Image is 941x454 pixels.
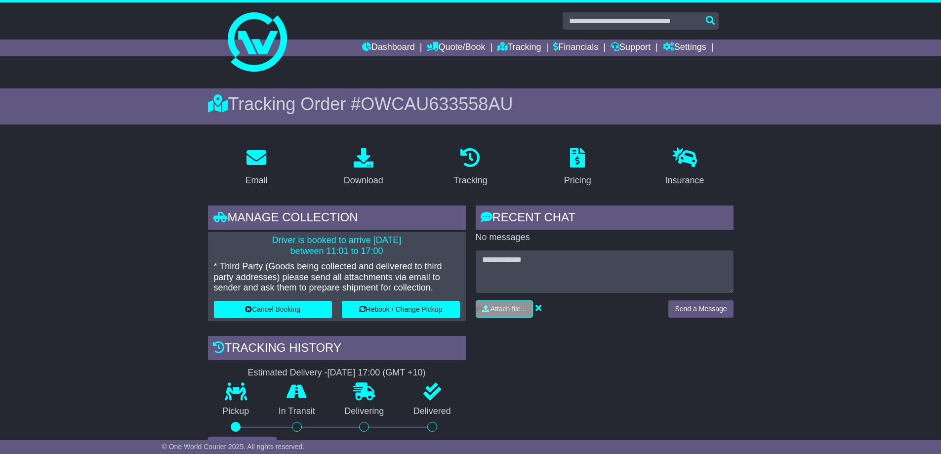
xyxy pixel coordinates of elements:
[245,174,267,187] div: Email
[553,40,598,56] a: Financials
[447,144,493,191] a: Tracking
[337,144,390,191] a: Download
[327,368,426,378] div: [DATE] 17:00 (GMT +10)
[208,93,734,115] div: Tracking Order #
[208,368,466,378] div: Estimated Delivery -
[665,174,704,187] div: Insurance
[239,144,274,191] a: Email
[611,40,651,56] a: Support
[208,406,264,417] p: Pickup
[663,40,706,56] a: Settings
[399,406,466,417] p: Delivered
[476,232,734,243] p: No messages
[330,406,399,417] p: Delivering
[208,336,466,363] div: Tracking history
[162,443,305,451] span: © One World Courier 2025. All rights reserved.
[208,206,466,232] div: Manage collection
[208,437,277,454] button: View Full Tracking
[214,261,460,293] p: * Third Party (Goods being collected and delivered to third party addresses) please send all atta...
[264,406,330,417] p: In Transit
[564,174,591,187] div: Pricing
[344,174,383,187] div: Download
[453,174,487,187] div: Tracking
[214,235,460,256] p: Driver is booked to arrive [DATE] between 11:01 to 17:00
[214,301,332,318] button: Cancel Booking
[476,206,734,232] div: RECENT CHAT
[497,40,541,56] a: Tracking
[361,94,513,114] span: OWCAU633558AU
[427,40,485,56] a: Quote/Book
[342,301,460,318] button: Rebook / Change Pickup
[362,40,415,56] a: Dashboard
[558,144,598,191] a: Pricing
[668,300,733,318] button: Send a Message
[659,144,711,191] a: Insurance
